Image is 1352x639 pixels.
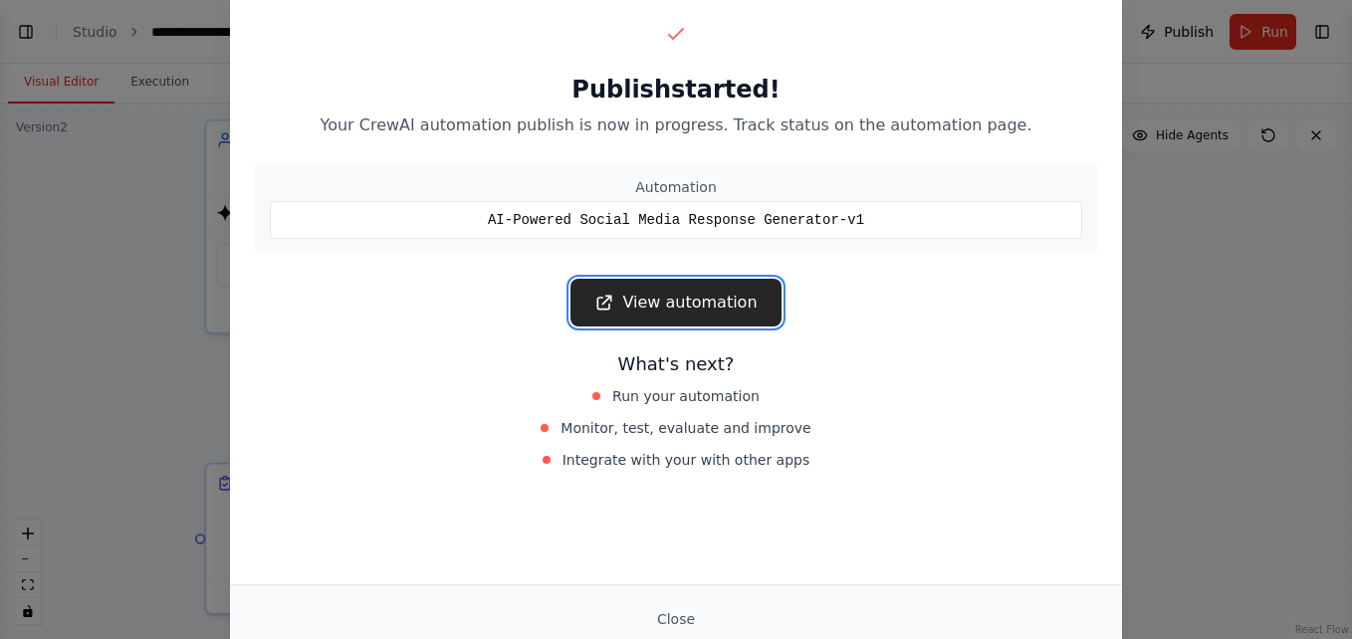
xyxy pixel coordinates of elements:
div: Automation [270,177,1082,197]
div: AI-Powered Social Media Response Generator-v1 [270,201,1082,239]
span: Run your automation [612,386,760,406]
span: Monitor, test, evaluate and improve [561,418,810,438]
button: Close [641,601,711,637]
p: Your CrewAI automation publish is now in progress. Track status on the automation page. [254,113,1098,137]
span: Integrate with your with other apps [563,450,810,470]
a: View automation [570,279,781,326]
h3: What's next? [254,350,1098,378]
h2: Publish started! [254,74,1098,106]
